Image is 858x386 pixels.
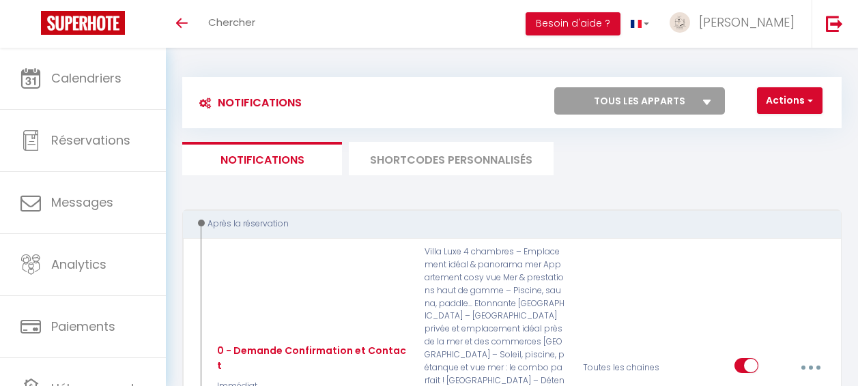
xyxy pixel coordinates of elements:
span: Réservations [51,132,130,149]
img: logout [826,15,843,32]
span: Paiements [51,318,115,335]
span: Chercher [208,15,255,29]
button: Besoin d'aide ? [526,12,620,35]
img: Super Booking [41,11,125,35]
h3: Notifications [192,87,302,118]
button: Actions [757,87,823,115]
span: [PERSON_NAME] [699,14,795,31]
div: Après la réservation [195,218,816,231]
li: SHORTCODES PERSONNALISÉS [349,142,554,175]
span: Calendriers [51,70,121,87]
img: ... [670,12,690,33]
span: Analytics [51,256,106,273]
li: Notifications [182,142,342,175]
span: Messages [51,194,113,211]
div: 0 - Demande Confirmation et Contact [214,343,407,373]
